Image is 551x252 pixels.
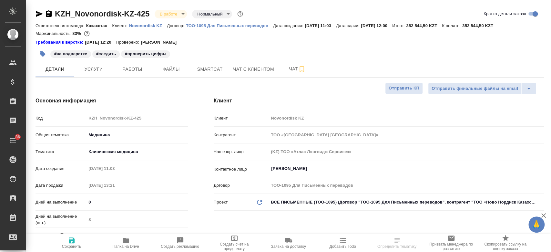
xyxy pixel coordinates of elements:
input: Пустое поле [86,215,188,224]
p: [DATE] 12:00 [361,23,392,28]
p: [DATE] 11:03 [305,23,336,28]
span: Создать счет на предоплату [211,242,258,251]
input: ✎ Введи что-нибудь [86,231,143,240]
span: Чат с клиентом [233,65,274,73]
span: Работы [117,65,148,73]
p: Дата создания: [273,23,305,28]
p: Тематика [36,149,86,155]
a: 86 [2,132,24,148]
button: Отправить финальные файлы на email [428,83,522,94]
button: Скопировать ссылку для ЯМессенджера [36,10,43,18]
p: Проект [214,199,228,205]
div: Клиническая медицина [86,146,188,157]
div: ВСЕ ПИСЬМЕННЫЕ (ТОО-1095) (Договор "ТОО-1095 Для Письменных переводов", контрагент "ТОО «Ново Нор... [269,197,544,208]
span: Smartcat [194,65,225,73]
span: Отправить КП [389,85,419,92]
p: Novonordisk KZ [129,23,167,28]
span: 🙏 [531,218,542,231]
p: Договор [214,182,269,189]
button: Определить тематику [370,234,424,252]
p: #следить [96,51,116,57]
a: ТОО-1095 Для Письменных переводов [186,23,273,28]
p: Дата сдачи [36,233,58,239]
button: Доп статусы указывают на важность/срочность заказа [236,10,244,18]
p: Клиент [214,115,269,121]
h4: Клиент [214,97,544,105]
p: Наше юр. лицо [214,149,269,155]
span: Папка на Drive [113,244,139,249]
input: Пустое поле [269,113,544,123]
p: Казахстан [86,23,112,28]
button: Нормальный [195,11,224,17]
button: Отправить КП [385,83,423,94]
p: #проверить цифры [125,51,166,57]
span: Файлы [156,65,187,73]
svg: Подписаться [298,65,306,73]
input: ✎ Введи что-нибудь [86,197,188,207]
p: Контрагент [214,132,269,138]
span: Призвать менеджера по развитию [428,242,474,251]
span: Услуги [78,65,109,73]
input: Пустое поле [86,113,188,123]
p: [DATE] 12:20 [85,39,116,46]
p: Дата сдачи: [336,23,361,28]
button: Создать счет на предоплату [207,234,261,252]
p: Дней на выполнение [36,199,86,205]
button: Создать рекламацию [153,234,207,252]
p: 352 544,50 KZT [406,23,442,28]
button: В работе [158,11,179,17]
p: [PERSON_NAME] [141,39,181,46]
button: Сохранить [45,234,99,252]
p: Дата продажи [36,182,86,189]
p: Клиент: [112,23,129,28]
button: Добавить Todo [316,234,370,252]
span: Сохранить [62,244,81,249]
a: Требования к верстке: [36,39,85,46]
span: Заявка на доставку [271,244,306,249]
p: 83% [72,31,82,36]
p: Код [36,115,86,121]
input: Пустое поле [86,164,143,173]
button: Добавить тэг [36,47,50,61]
div: В работе [155,10,187,18]
button: Open [540,168,542,169]
span: Чат [282,65,313,73]
p: Итого: [392,23,406,28]
span: Отправить финальные файлы на email [432,85,518,92]
p: Контактное лицо [214,166,269,173]
span: Создать рекламацию [161,244,199,249]
div: Нажми, чтобы открыть папку с инструкцией [36,39,85,46]
span: следить [92,51,120,56]
input: Пустое поле [269,181,544,190]
span: 86 [12,134,24,140]
p: Маржинальность: [36,31,72,36]
input: Пустое поле [269,147,544,156]
span: Добавить Todo [329,244,356,249]
button: 🙏 [528,216,545,233]
span: Скопировать ссылку на оценку заказа [482,242,529,251]
p: 352 544,50 KZT [462,23,498,28]
button: Призвать менеджера по развитию [424,234,478,252]
button: Папка на Drive [99,234,153,252]
p: #на подверстке [54,51,87,57]
button: Если добавить услуги и заполнить их объемом, то дата рассчитается автоматически [58,232,66,240]
p: К оплате: [442,23,462,28]
div: split button [428,83,536,94]
h4: Основная информация [36,97,188,105]
button: Заявка на доставку [261,234,316,252]
p: Ответственная команда: [36,23,86,28]
p: Общая тематика [36,132,86,138]
p: Дней на выполнение (авт.) [36,213,86,226]
input: Пустое поле [269,130,544,140]
input: Пустое поле [86,181,143,190]
span: на подверстке [50,51,92,56]
p: Дата создания [36,165,86,172]
p: Договор: [167,23,186,28]
span: проверить цифры [120,51,171,56]
span: Детали [39,65,70,73]
button: 8564.24 RUB; [83,29,91,38]
span: Кратко детали заказа [484,11,526,17]
a: KZH_Novonordisk-KZ-425 [55,9,149,18]
span: Определить тематику [377,244,416,249]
